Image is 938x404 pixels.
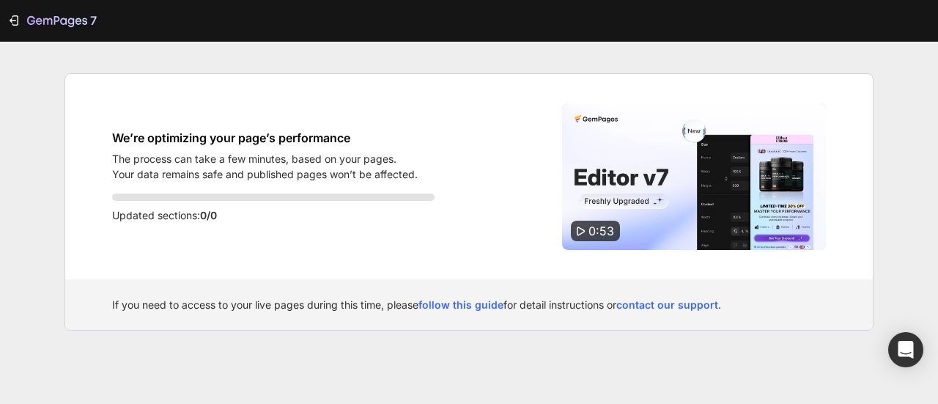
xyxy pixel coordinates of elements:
[112,151,418,166] p: The process can take a few minutes, based on your pages.
[562,103,826,250] img: Video thumbnail
[418,298,503,311] a: follow this guide
[112,166,418,182] p: Your data remains safe and published pages won’t be affected.
[112,207,435,224] p: Updated sections:
[616,298,718,311] a: contact our support
[112,129,418,147] h1: We’re optimizing your page’s performance
[112,297,826,312] div: If you need to access to your live pages during this time, please for detail instructions or .
[888,332,923,367] div: Open Intercom Messenger
[90,12,97,29] p: 7
[588,224,614,238] span: 0:53
[200,209,217,221] span: 0/0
